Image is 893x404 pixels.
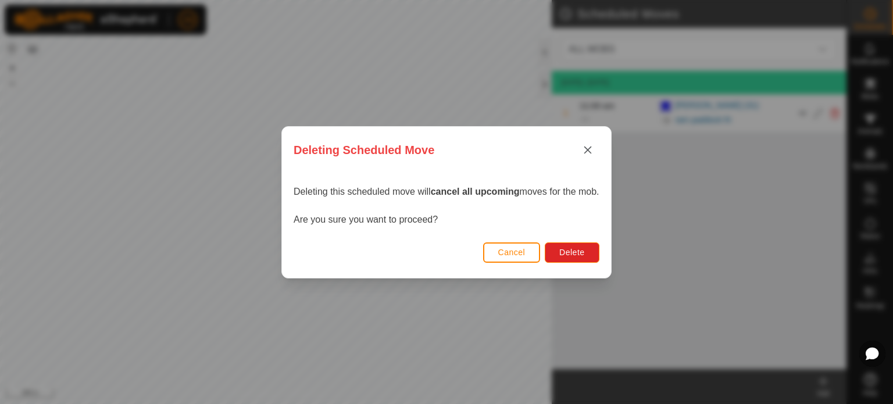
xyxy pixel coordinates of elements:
[498,248,526,257] span: Cancel
[294,213,599,227] p: Are you sure you want to proceed?
[294,141,434,159] span: Deleting Scheduled Move
[431,187,520,196] strong: cancel all upcoming
[483,242,541,262] button: Cancel
[545,242,599,262] button: Delete
[294,185,599,199] p: Deleting this scheduled move will moves for the mob.
[559,248,584,257] span: Delete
